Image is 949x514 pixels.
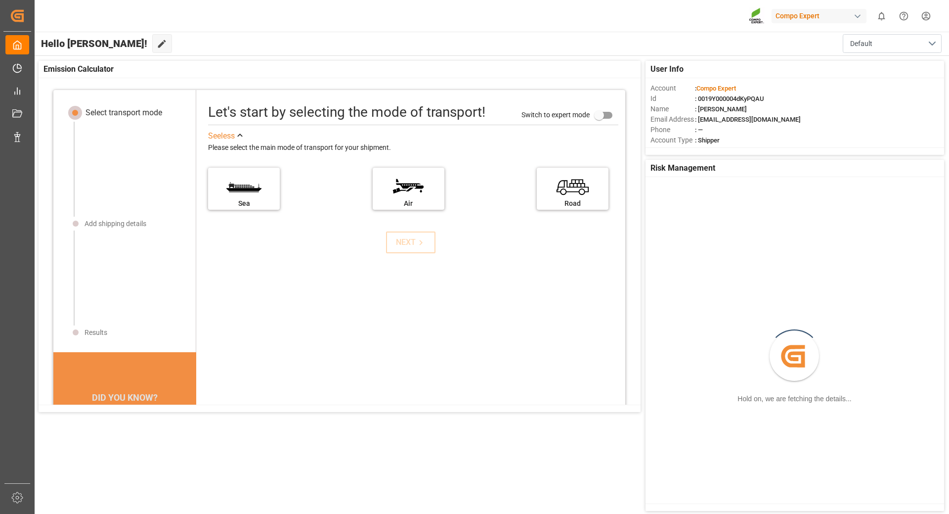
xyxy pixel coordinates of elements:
div: Air [378,198,439,209]
div: Road [542,198,604,209]
span: Default [850,39,872,49]
span: : — [695,126,703,134]
span: Account Type [650,135,695,145]
div: Add shipping details [85,219,146,229]
div: Let's start by selecting the mode of transport! [208,102,485,123]
span: Hello [PERSON_NAME]! [41,34,147,53]
div: Select transport mode [86,107,162,119]
button: Compo Expert [772,6,870,25]
span: : Shipper [695,137,720,144]
span: : [695,85,736,92]
span: Email Address [650,114,695,125]
div: NEXT [396,236,426,248]
div: Compo Expert [772,9,866,23]
button: Help Center [893,5,915,27]
div: Results [85,327,107,338]
span: Emission Calculator [43,63,114,75]
span: User Info [650,63,684,75]
div: Hold on, we are fetching the details... [737,394,851,404]
span: Risk Management [650,162,715,174]
div: DID YOU KNOW? [53,387,196,408]
button: show 0 new notifications [870,5,893,27]
span: Name [650,104,695,114]
div: See less [208,130,235,142]
span: : [PERSON_NAME] [695,105,747,113]
span: Account [650,83,695,93]
button: open menu [843,34,942,53]
span: Switch to expert mode [521,110,590,118]
span: Id [650,93,695,104]
span: Phone [650,125,695,135]
span: Compo Expert [696,85,736,92]
span: : 0019Y000004dKyPQAU [695,95,764,102]
div: Please select the main mode of transport for your shipment. [208,142,618,154]
div: Sea [213,198,275,209]
img: Screenshot%202023-09-29%20at%2010.02.21.png_1712312052.png [749,7,765,25]
button: NEXT [386,232,435,253]
span: : [EMAIL_ADDRESS][DOMAIN_NAME] [695,116,801,123]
